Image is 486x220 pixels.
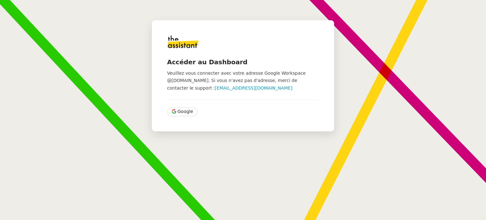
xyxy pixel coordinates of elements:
img: logo [167,35,199,48]
span: Veuillez vous connecter avec votre adresse Google Workspace @[DOMAIN_NAME]. Si vous n'avez pas d'... [167,71,306,91]
button: Google [167,107,198,116]
a: [EMAIL_ADDRESS][DOMAIN_NAME] [215,85,292,91]
h4: Accéder au Dashboard [167,58,319,66]
span: Google [178,108,193,115]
